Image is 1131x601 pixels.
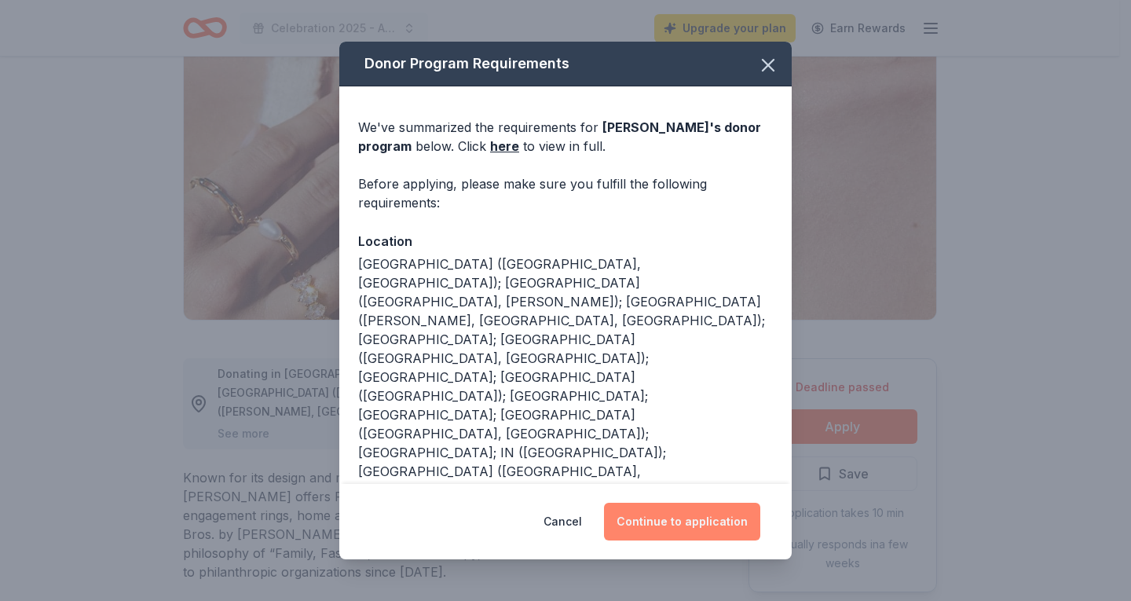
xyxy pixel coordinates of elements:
div: Before applying, please make sure you fulfill the following requirements: [358,174,773,212]
button: Continue to application [604,503,760,541]
div: Donor Program Requirements [339,42,792,86]
div: We've summarized the requirements for below. Click to view in full. [358,118,773,156]
div: Location [358,231,773,251]
a: here [490,137,519,156]
button: Cancel [544,503,582,541]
